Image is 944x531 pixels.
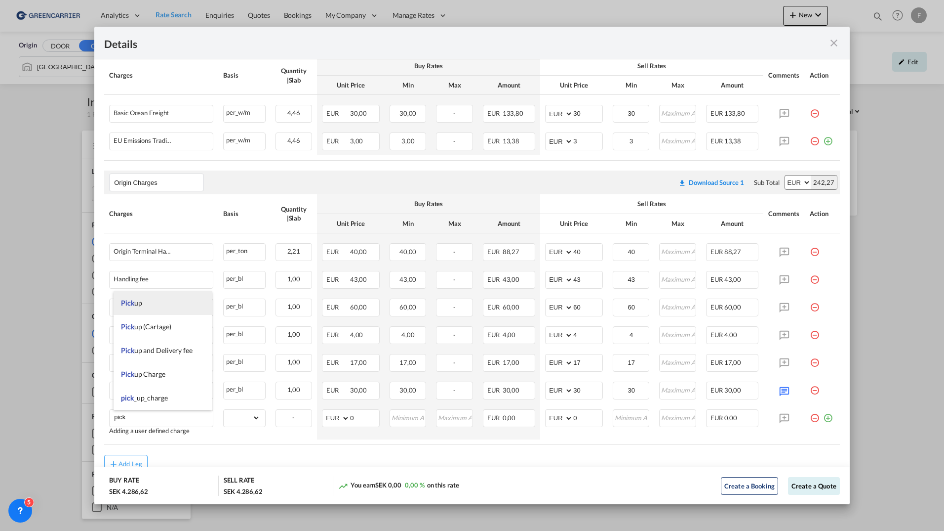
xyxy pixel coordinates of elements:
[710,137,723,145] span: EUR
[338,481,348,491] md-icon: icon-trending-up
[724,248,742,256] span: 88,27
[724,414,738,422] span: 0,00
[453,275,456,283] span: -
[701,76,763,95] th: Amount
[287,358,301,366] span: 1,00
[114,109,169,117] div: Basic Ocean Freight
[660,133,696,148] input: Maximum Amount
[121,394,134,402] span: pick
[326,109,349,117] span: EUR
[224,327,265,339] div: per_bl
[573,133,602,148] input: 3
[573,327,602,342] input: 4
[673,174,749,191] button: Download original source rate sheet
[710,109,723,117] span: EUR
[326,303,349,311] span: EUR
[350,248,367,256] span: 40,00
[114,248,173,255] div: Origin Terminal Handling Charge
[654,76,701,95] th: Max
[350,275,367,283] span: 43,00
[453,331,456,339] span: -
[326,137,349,145] span: EUR
[110,410,213,425] md-input-container: pick
[701,214,763,233] th: Amount
[399,386,417,394] span: 30,00
[114,175,203,190] input: Leg Name
[375,481,401,489] span: SEK 0,00
[431,76,478,95] th: Max
[654,214,701,233] th: Max
[317,76,385,95] th: Unit Price
[109,487,148,496] div: SEK 4.286,62
[326,248,349,256] span: EUR
[710,248,723,256] span: EUR
[660,382,696,397] input: Maximum Amount
[573,354,602,369] input: 17
[724,358,742,366] span: 17,00
[660,327,696,342] input: Maximum Amount
[385,76,432,95] th: Min
[503,358,520,366] span: 17,00
[121,394,168,402] span: pick_up_charge
[399,358,417,366] span: 17,00
[614,327,649,342] input: Minimum Amount
[573,244,602,259] input: 40
[487,386,501,394] span: EUR
[614,299,649,314] input: Minimum Amount
[275,66,313,84] div: Quantity | Slab
[224,476,254,487] div: SELL RATE
[710,303,723,311] span: EUR
[121,346,193,354] span: Pickup and Delivery fee
[660,354,696,369] input: Maximum Amount
[224,244,265,256] div: per_ton
[487,248,501,256] span: EUR
[810,299,820,309] md-icon: icon-minus-circle-outline red-400-fg pt-7
[503,137,520,145] span: 13,38
[710,414,723,422] span: EUR
[391,410,426,425] input: Minimum Amount
[487,414,501,422] span: EUR
[401,137,415,145] span: 3,00
[660,105,696,120] input: Maximum Amount
[810,326,820,336] md-icon: icon-minus-circle-outline red-400-fg pt-7
[287,386,301,394] span: 1,00
[453,303,456,311] span: -
[114,137,173,144] div: EU Emissions Trading System
[763,56,805,95] th: Comments
[224,105,265,118] div: per_w/m
[287,247,301,255] span: 2,21
[453,358,456,366] span: -
[104,455,148,473] button: Add Leg
[114,410,213,425] input: Charge Name
[608,76,655,95] th: Min
[503,386,520,394] span: 30,00
[287,136,301,144] span: 4,46
[453,248,456,256] span: -
[810,409,820,419] md-icon: icon-minus-circle-outline red-400-fg pt-7
[223,71,265,80] div: Basis
[287,303,301,310] span: 1,00
[503,109,523,117] span: 133,80
[385,214,432,233] th: Min
[828,37,840,49] md-icon: icon-close fg-AAA8AD m-0 cursor
[121,346,134,354] span: Pick
[721,477,778,495] button: Create a Booking
[573,410,602,425] input: 0
[487,137,501,145] span: EUR
[399,109,417,117] span: 30,00
[224,133,265,145] div: per_w/m
[660,271,696,286] input: Maximum Amount
[614,382,649,397] input: Minimum Amount
[94,27,850,505] md-dialog: Port of Loading ...
[754,178,780,187] div: Sub Total
[614,244,649,259] input: Minimum Amount
[121,370,134,378] span: Pick
[275,205,313,222] div: Quantity | Slab
[614,410,649,425] input: Minimum Amount
[724,386,742,394] span: 30,00
[614,354,649,369] input: Minimum Amount
[109,459,118,469] md-icon: icon-plus md-link-fg s20
[710,275,723,283] span: EUR
[453,109,456,117] span: -
[350,358,367,366] span: 17,00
